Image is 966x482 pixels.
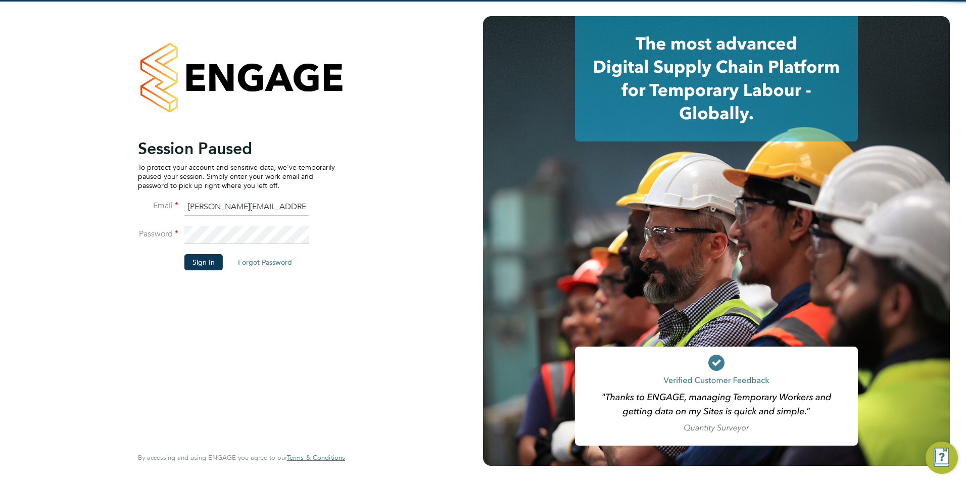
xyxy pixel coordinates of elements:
button: Sign In [184,254,223,270]
button: Engage Resource Center [926,442,958,474]
span: Terms & Conditions [287,453,345,462]
button: Forgot Password [230,254,300,270]
label: Password [138,229,178,239]
h2: Session Paused [138,138,335,159]
p: To protect your account and sensitive data, we've temporarily paused your session. Simply enter y... [138,163,335,190]
a: Terms & Conditions [287,454,345,462]
label: Email [138,201,178,211]
span: By accessing and using ENGAGE you agree to our [138,453,345,462]
input: Enter your work email... [184,198,309,216]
